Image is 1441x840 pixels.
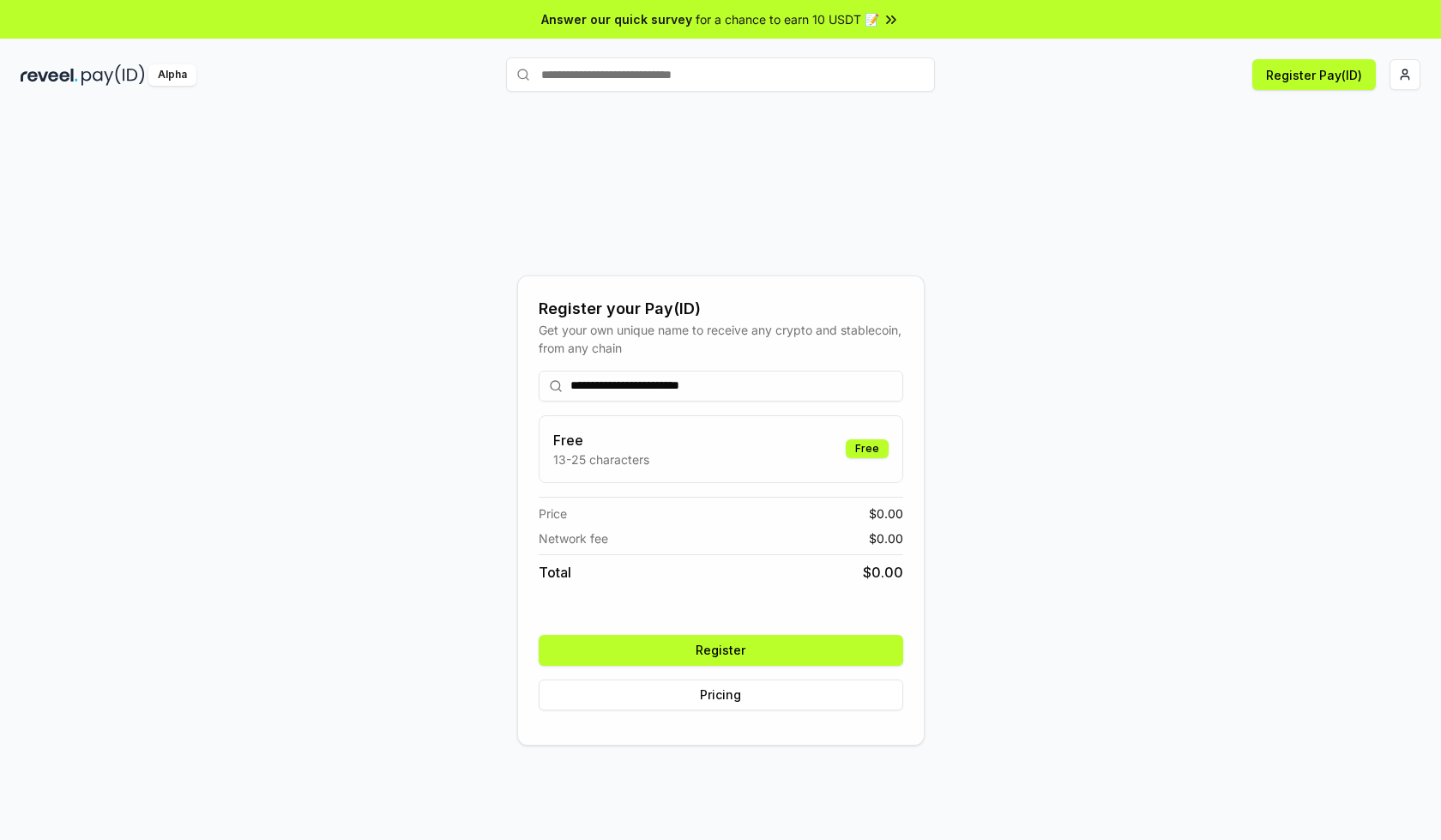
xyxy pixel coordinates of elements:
h3: Free [553,430,649,450]
div: Register your Pay(ID) [539,297,903,321]
span: for a chance to earn 10 USDT 📝 [696,10,879,28]
span: Network fee [539,529,608,547]
div: Free [846,439,889,458]
div: Get your own unique name to receive any crypto and stablecoin, from any chain [539,321,903,357]
button: Register Pay(ID) [1252,59,1376,90]
span: $ 0.00 [863,562,903,583]
img: pay_id [81,64,145,86]
img: reveel_dark [21,64,78,86]
span: $ 0.00 [869,529,903,547]
button: Pricing [539,680,903,710]
button: Register [539,635,903,666]
span: Price [539,505,567,523]
p: 13-25 characters [553,450,649,468]
span: $ 0.00 [869,505,903,523]
span: Answer our quick survey [541,10,692,28]
span: Total [539,562,571,583]
div: Alpha [148,64,196,86]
